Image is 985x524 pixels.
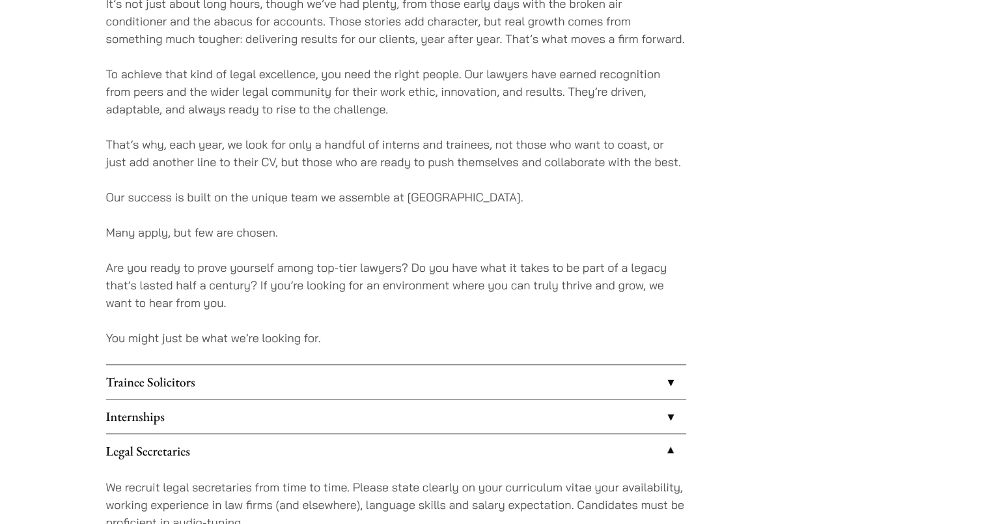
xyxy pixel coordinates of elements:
a: Internships [106,400,686,433]
a: Legal Secretaries [106,434,686,468]
p: You might just be what we’re looking for. [106,329,686,347]
p: That’s why, each year, we look for only a handful of interns and trainees, not those who want to ... [106,136,686,171]
p: Many apply, but few are chosen. [106,224,686,241]
p: To achieve that kind of legal excellence, you need the right people. Our lawyers have earned reco... [106,65,686,118]
a: Trainee Solicitors [106,365,686,399]
p: Our success is built on the unique team we assemble at [GEOGRAPHIC_DATA]. [106,188,686,206]
p: Are you ready to prove yourself among top-tier lawyers? Do you have what it takes to be part of a... [106,259,686,312]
